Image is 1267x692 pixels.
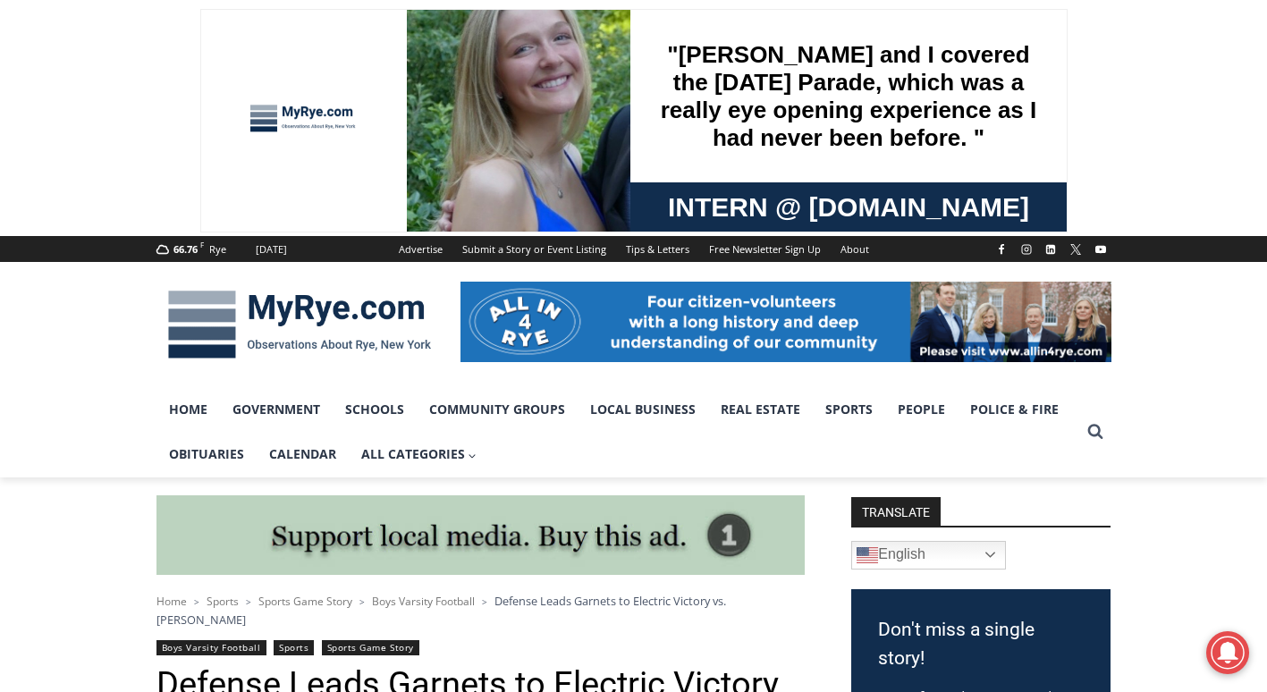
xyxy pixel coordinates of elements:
div: "the precise, almost orchestrated movements of cutting and assembling sushi and [PERSON_NAME] mak... [183,112,254,214]
span: > [194,595,199,608]
span: > [359,595,365,608]
a: Submit a Story or Event Listing [452,236,616,262]
nav: Secondary Navigation [389,236,879,262]
a: Boys Varsity Football [156,640,266,655]
a: Sports Game Story [258,594,352,609]
a: Sports [207,594,239,609]
a: Facebook [991,239,1012,260]
a: Obituaries [156,432,257,477]
a: Free Newsletter Sign Up [699,236,831,262]
span: Intern @ [DOMAIN_NAME] [468,178,829,218]
a: [PERSON_NAME] Read Sanctuary Fall Fest: [DATE] [1,178,258,223]
a: Boys Varsity Football [372,594,475,609]
img: MyRye.com [156,278,443,371]
span: 66.76 [173,242,198,256]
div: / [199,151,204,169]
a: Sports [274,640,314,655]
a: English [851,541,1006,570]
img: s_800_29ca6ca9-f6cc-433c-a631-14f6620ca39b.jpeg [1,1,178,178]
button: Child menu of All Categories [349,432,490,477]
a: Instagram [1016,239,1037,260]
span: Defense Leads Garnets to Electric Victory vs. [PERSON_NAME] [156,593,726,627]
h4: [PERSON_NAME] Read Sanctuary Fall Fest: [DATE] [14,180,229,221]
a: Tips & Letters [616,236,699,262]
div: 1 [187,151,195,169]
img: en [857,544,878,566]
a: Intern @ [DOMAIN_NAME] [430,173,866,223]
strong: TRANSLATE [851,497,941,526]
button: View Search Form [1079,416,1111,448]
a: X [1065,239,1086,260]
span: > [482,595,487,608]
a: Sports Game Story [322,640,419,655]
a: Schools [333,387,417,432]
div: Co-sponsored by Westchester County Parks [187,53,249,147]
h3: Don't miss a single story! [878,616,1084,672]
div: [DATE] [256,241,287,257]
a: Calendar [257,432,349,477]
a: People [885,387,958,432]
a: Home [156,387,220,432]
a: Home [156,594,187,609]
div: Rye [209,241,226,257]
a: Community Groups [417,387,578,432]
nav: Primary Navigation [156,387,1079,477]
a: Open Tues. - Sun. [PHONE_NUMBER] [1,180,180,223]
a: Government [220,387,333,432]
div: "[PERSON_NAME] and I covered the [DATE] Parade, which was a really eye opening experience as I ha... [452,1,845,173]
span: > [246,595,251,608]
div: 6 [208,151,216,169]
a: Police & Fire [958,387,1071,432]
a: YouTube [1090,239,1111,260]
a: Sports [813,387,885,432]
a: About [831,236,879,262]
a: Local Business [578,387,708,432]
img: All in for Rye [460,282,1111,362]
span: F [200,240,204,249]
a: Real Estate [708,387,813,432]
nav: Breadcrumbs [156,592,805,629]
img: support local media, buy this ad [156,495,805,576]
a: Advertise [389,236,452,262]
span: Open Tues. - Sun. [PHONE_NUMBER] [5,184,175,252]
a: Linkedin [1040,239,1061,260]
